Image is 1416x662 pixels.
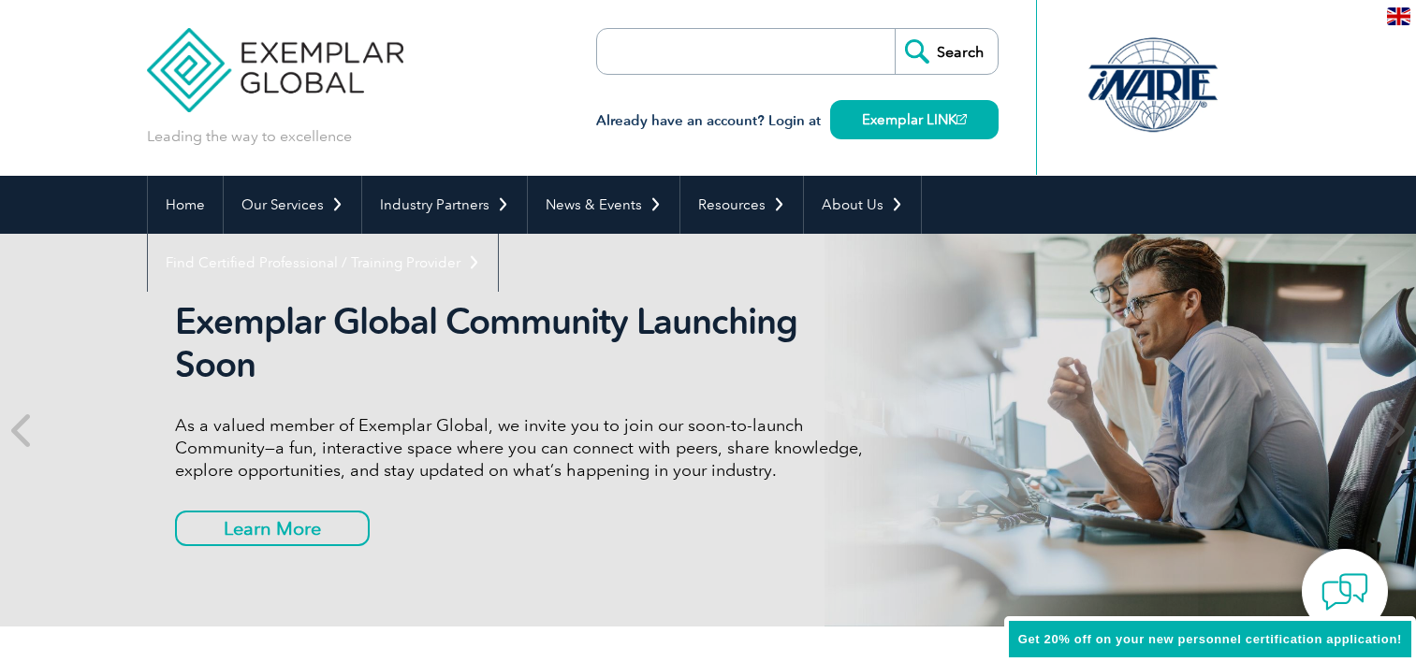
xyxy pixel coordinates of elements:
[804,176,921,234] a: About Us
[175,300,877,386] h2: Exemplar Global Community Launching Soon
[528,176,679,234] a: News & Events
[830,100,999,139] a: Exemplar LINK
[362,176,527,234] a: Industry Partners
[224,176,361,234] a: Our Services
[596,109,999,133] h3: Already have an account? Login at
[956,114,967,124] img: open_square.png
[175,511,370,546] a: Learn More
[1321,568,1368,615] img: contact-chat.png
[147,126,352,147] p: Leading the way to excellence
[175,414,877,482] p: As a valued member of Exemplar Global, we invite you to join our soon-to-launch Community—a fun, ...
[1018,632,1402,646] span: Get 20% off on your new personnel certification application!
[895,29,998,74] input: Search
[1387,7,1410,25] img: en
[680,176,803,234] a: Resources
[148,176,223,234] a: Home
[148,234,498,292] a: Find Certified Professional / Training Provider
